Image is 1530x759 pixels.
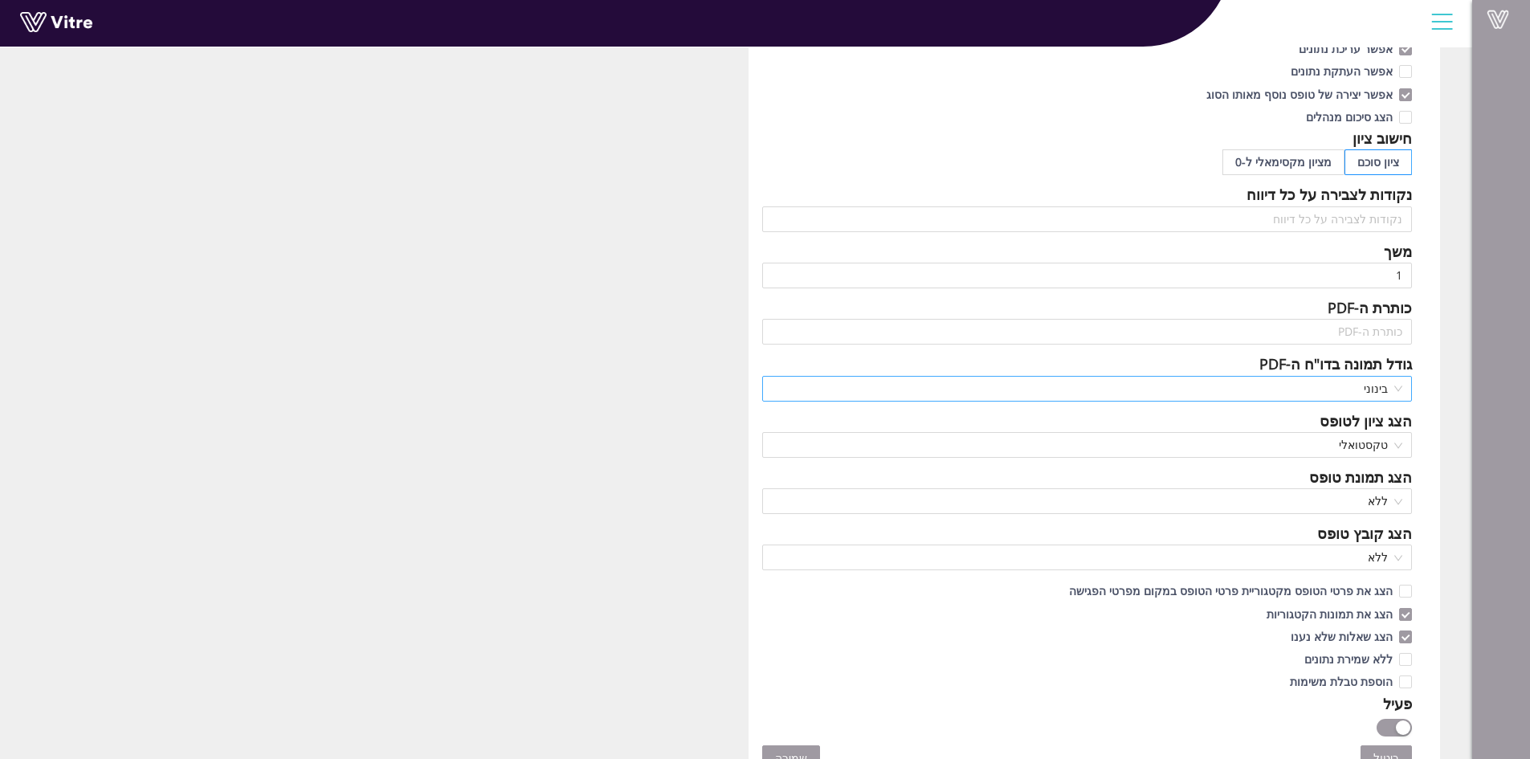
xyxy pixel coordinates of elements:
div: משך [1384,240,1412,263]
input: כותרת ה-PDF [762,319,1413,345]
span: טקסטואלי [772,433,1403,457]
div: פעיל [1383,692,1412,715]
div: כותרת ה-PDF [1328,296,1412,319]
span: ללא [772,545,1403,569]
span: ללא שמירת נתונים [1298,651,1399,667]
span: הצג את פרטי הטופס מקטגוריית פרטי הטופס במקום מפרטי הפגישה [1063,583,1399,598]
div: הצג ציון לטופס [1320,410,1412,432]
div: חישוב ציון [1353,127,1412,149]
input: משך [762,263,1413,288]
span: הצג סיכום מנהלים [1299,109,1399,124]
span: הצג את תמונות הקטגוריות [1260,606,1399,622]
div: הצג תמונת טופס [1309,466,1412,488]
span: אפשר העתקת נתונים [1284,63,1399,79]
div: נקודות לצבירה על כל דיווח [1246,183,1412,206]
span: מציון מקסימאלי ל-0 [1235,154,1332,169]
span: הצג שאלות שלא נענו [1284,629,1399,644]
div: הצג קובץ טופס [1317,522,1412,545]
span: בינוני [772,377,1403,401]
span: ללא [772,489,1403,513]
span: אפשר עריכת נתונים [1292,41,1399,56]
span: ציון סוכם [1357,154,1399,169]
input: נקודות לצבירה על כל דיווח [762,206,1413,232]
span: אפשר יצירה של טופס נוסף מאותו הסוג [1200,87,1399,102]
div: גודל תמונה בדו"ח ה-PDF [1259,353,1412,375]
span: הוספת טבלת משימות [1283,674,1399,689]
